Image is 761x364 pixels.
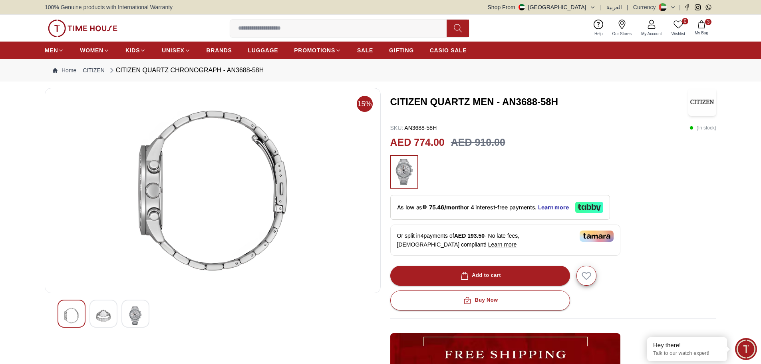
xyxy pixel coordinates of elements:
[390,135,445,150] h2: AED 774.00
[451,135,505,150] h3: AED 910.00
[695,4,701,10] a: Instagram
[45,43,64,58] a: MEN
[389,46,414,54] span: GIFTING
[294,46,335,54] span: PROMOTIONS
[45,3,173,11] span: 100% Genuine products with International Warranty
[390,125,403,131] span: SKU :
[459,271,501,280] div: Add to cart
[48,20,117,37] img: ...
[679,3,681,11] span: |
[357,46,373,54] span: SALE
[682,18,688,24] span: 0
[430,46,467,54] span: CASIO SALE
[488,3,596,11] button: Shop From[GEOGRAPHIC_DATA]
[668,31,688,37] span: Wishlist
[64,306,79,325] img: CITIZEN QUARTZ CHRONOGRAPH - AN3688-58H
[80,43,109,58] a: WOMEN
[691,30,711,36] span: My Bag
[667,18,690,38] a: 0Wishlist
[735,338,757,360] div: Chat Widget
[390,124,437,132] p: AN3688-58H
[96,306,111,325] img: CITIZEN QUARTZ CHRONOGRAPH - AN3688-58H
[45,59,716,82] nav: Breadcrumb
[690,19,713,38] button: 3My Bag
[591,31,606,37] span: Help
[162,43,190,58] a: UNISEX
[45,46,58,54] span: MEN
[705,19,711,25] span: 3
[108,66,264,75] div: CITIZEN QUARTZ CHRONOGRAPH - AN3688-58H
[390,225,620,256] div: Or split in 4 payments of - No late fees, [DEMOGRAPHIC_DATA] compliant!
[606,3,622,11] button: العربية
[519,4,525,10] img: United Arab Emirates
[390,266,570,286] button: Add to cart
[207,43,232,58] a: BRANDS
[633,3,659,11] div: Currency
[684,4,690,10] a: Facebook
[689,124,716,132] p: ( In stock )
[653,350,721,357] p: Talk to our watch expert!
[248,43,278,58] a: LUGGAGE
[638,31,665,37] span: My Account
[454,233,485,239] span: AED 193.50
[705,4,711,10] a: Whatsapp
[590,18,608,38] a: Help
[125,46,140,54] span: KIDS
[162,46,184,54] span: UNISEX
[80,46,103,54] span: WOMEN
[608,18,636,38] a: Our Stores
[53,66,76,74] a: Home
[207,46,232,54] span: BRANDS
[462,296,498,305] div: Buy Now
[357,43,373,58] a: SALE
[389,43,414,58] a: GIFTING
[394,159,414,185] img: ...
[653,341,721,349] div: Hey there!
[688,88,716,116] img: CITIZEN QUARTZ MEN - AN3688-58H
[125,43,146,58] a: KIDS
[488,241,517,248] span: Learn more
[609,31,635,37] span: Our Stores
[430,43,467,58] a: CASIO SALE
[627,3,628,11] span: |
[600,3,602,11] span: |
[294,43,341,58] a: PROMOTIONS
[357,96,373,112] span: 15%
[390,290,570,310] button: Buy Now
[248,46,278,54] span: LUGGAGE
[83,66,104,74] a: CITIZEN
[390,95,689,108] h3: CITIZEN QUARTZ MEN - AN3688-58H
[128,306,143,325] img: CITIZEN QUARTZ CHRONOGRAPH - AN3688-58H
[580,231,614,242] img: Tamara
[52,95,374,286] img: CITIZEN QUARTZ CHRONOGRAPH - AN3688-58H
